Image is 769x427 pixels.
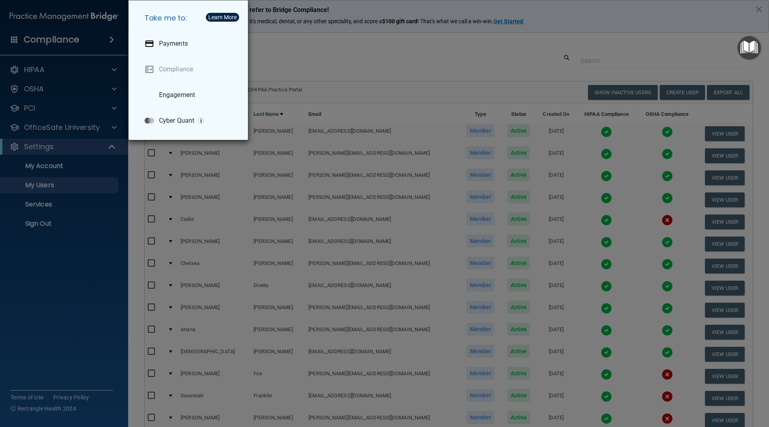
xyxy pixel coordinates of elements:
[138,58,242,81] a: Compliance
[206,13,239,22] button: Learn More
[138,84,242,106] a: Engagement
[159,91,195,99] p: Engagement
[138,7,242,29] h5: Take me to:
[138,109,242,132] a: Cyber Quant
[138,32,242,55] a: Payments
[159,117,194,125] p: Cyber Quant
[737,36,761,60] button: Open Resource Center
[208,14,237,20] div: Learn More
[159,40,188,48] p: Payments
